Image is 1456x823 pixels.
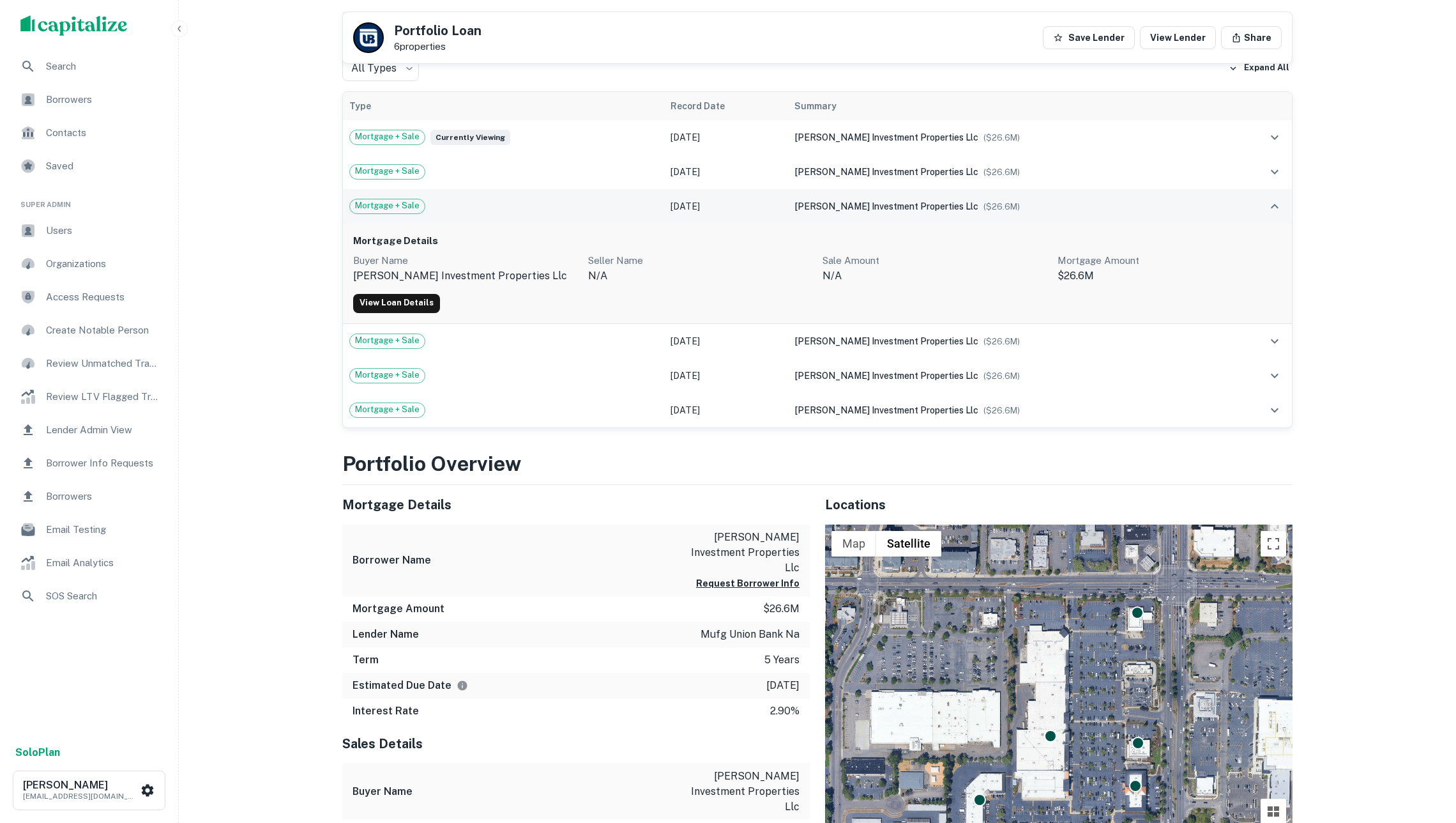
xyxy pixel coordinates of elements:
[350,334,425,347] span: Mortgage + Sale
[770,704,800,719] p: 2.90%
[983,167,1020,177] span: ($ 26.6M )
[353,268,578,284] p: [PERSON_NAME] investment properties llc
[353,294,440,313] a: View Loan Details
[15,745,60,760] a: SoloPlan
[1058,253,1282,268] p: Mortgage Amount
[353,704,419,719] h6: Interest Rate
[23,790,138,802] p: [EMAIL_ADDRESS][DOMAIN_NAME]
[10,348,168,379] a: Review Unmatched Transactions
[1264,127,1285,148] button: expand row
[588,268,813,284] p: n/a
[353,784,413,799] h6: Buyer Name
[1221,26,1282,49] button: Share
[1392,721,1456,782] iframe: Chat Widget
[10,282,168,312] a: Access Requests
[794,132,978,142] span: [PERSON_NAME] investment properties llc
[664,120,788,155] td: [DATE]
[794,405,978,415] span: [PERSON_NAME] investment properties llc
[664,189,788,224] td: [DATE]
[664,324,788,358] td: [DATE]
[15,746,60,758] strong: Solo Plan
[46,356,160,371] span: Review Unmatched Transactions
[823,268,1047,284] p: N/A
[664,393,788,427] td: [DATE]
[794,201,978,212] span: [PERSON_NAME] investment properties llc
[664,155,788,189] td: [DATE]
[1264,399,1285,421] button: expand row
[46,223,160,238] span: Users
[1140,26,1216,49] a: View Lender
[1264,330,1285,352] button: expand row
[46,289,160,305] span: Access Requests
[10,315,168,346] a: Create Notable Person
[685,769,800,815] p: [PERSON_NAME] investment properties llc
[342,495,810,514] h5: Mortgage Details
[353,627,419,642] h6: Lender Name
[876,531,941,557] button: Show satellite imagery
[10,151,168,181] div: Saved
[764,652,800,668] p: 5 years
[10,84,168,115] a: Borrowers
[794,336,978,346] span: [PERSON_NAME] investment properties llc
[353,652,379,668] h6: Term
[983,406,1020,415] span: ($ 26.6M )
[794,167,978,177] span: [PERSON_NAME] investment properties llc
[46,158,160,174] span: Saved
[1264,161,1285,183] button: expand row
[10,548,168,578] a: Email Analytics
[794,371,978,381] span: [PERSON_NAME] investment properties llc
[13,771,165,810] button: [PERSON_NAME][EMAIL_ADDRESS][DOMAIN_NAME]
[1261,531,1286,557] button: Toggle fullscreen view
[10,249,168,279] a: Organizations
[46,555,160,571] span: Email Analytics
[46,422,160,438] span: Lender Admin View
[46,323,160,338] span: Create Notable Person
[350,130,425,143] span: Mortgage + Sale
[10,581,168,611] a: SOS Search
[763,601,800,617] p: $26.6m
[10,51,168,82] a: Search
[10,448,168,479] a: Borrower Info Requests
[823,253,1047,268] p: Sale Amount
[825,495,1293,514] h5: Locations
[788,92,1228,120] th: Summary
[342,449,1293,479] h3: Portfolio Overview
[20,15,128,36] img: capitalize-logo.png
[10,415,168,445] a: Lender Admin View
[343,92,664,120] th: Type
[10,514,168,545] a: Email Testing
[1058,268,1282,284] p: $26.6M
[353,553,431,568] h6: Borrower Name
[394,41,482,52] p: 6 properties
[350,165,425,178] span: Mortgage + Sale
[1043,26,1135,49] button: Save Lender
[353,678,468,693] h6: Estimated Due Date
[342,734,810,753] h5: Sales Details
[46,125,160,141] span: Contacts
[353,253,578,268] p: Buyer Name
[983,337,1020,346] span: ($ 26.6M )
[10,215,168,246] a: Users
[831,531,876,557] button: Show street map
[457,680,468,691] svg: Estimate is based on a standard schedule for this type of loan.
[46,256,160,272] span: Organizations
[394,24,482,37] h5: Portfolio Loan
[1264,196,1285,217] button: expand row
[10,184,168,215] li: Super Admin
[350,369,425,381] span: Mortgage + Sale
[983,202,1020,212] span: ($ 26.6M )
[983,371,1020,381] span: ($ 26.6M )
[10,381,168,412] a: Review LTV Flagged Transactions
[1225,59,1293,78] button: Expand All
